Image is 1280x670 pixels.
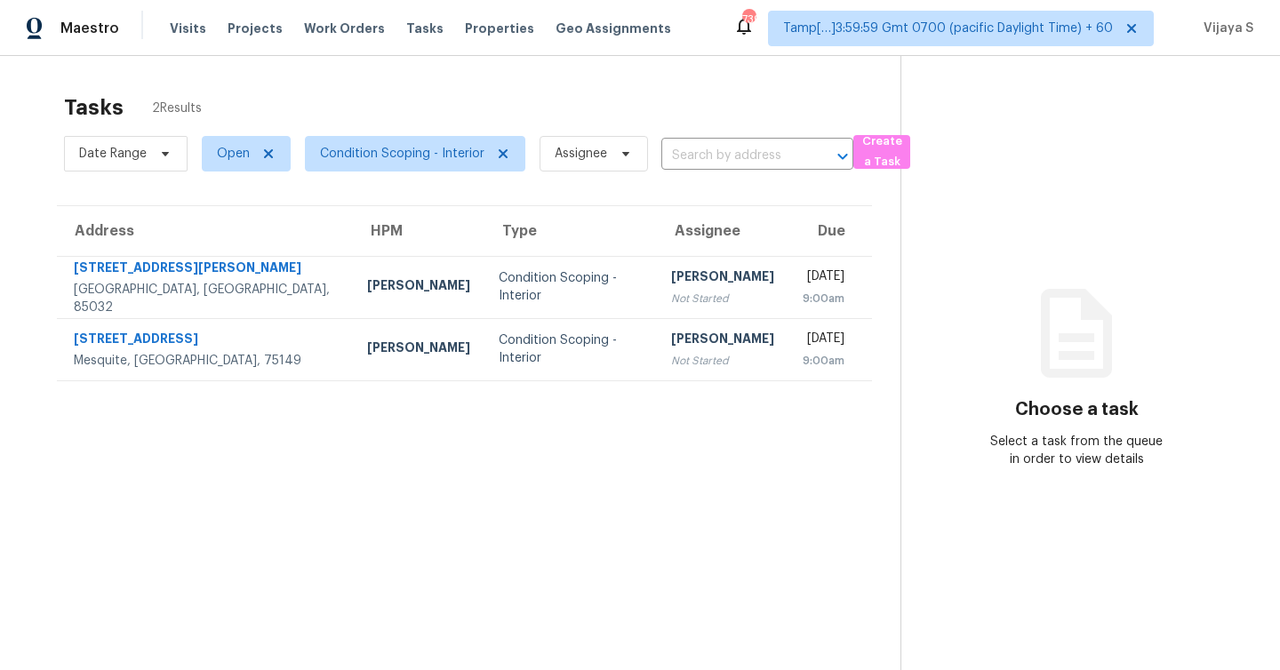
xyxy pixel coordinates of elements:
[803,352,844,370] div: 9:00am
[742,11,755,28] div: 739
[152,100,202,117] span: 2 Results
[74,281,339,316] div: [GEOGRAPHIC_DATA], [GEOGRAPHIC_DATA], 85032
[788,206,872,256] th: Due
[556,20,671,37] span: Geo Assignments
[499,331,643,367] div: Condition Scoping - Interior
[499,269,643,305] div: Condition Scoping - Interior
[79,145,147,163] span: Date Range
[671,267,774,290] div: [PERSON_NAME]
[484,206,657,256] th: Type
[671,330,774,352] div: [PERSON_NAME]
[60,20,119,37] span: Maestro
[671,352,774,370] div: Not Started
[367,276,470,299] div: [PERSON_NAME]
[989,433,1164,468] div: Select a task from the queue in order to view details
[657,206,788,256] th: Assignee
[304,20,385,37] span: Work Orders
[803,290,844,307] div: 9:00am
[228,20,283,37] span: Projects
[74,352,339,370] div: Mesquite, [GEOGRAPHIC_DATA], 75149
[170,20,206,37] span: Visits
[320,145,484,163] span: Condition Scoping - Interior
[803,330,844,352] div: [DATE]
[57,206,353,256] th: Address
[465,20,534,37] span: Properties
[555,145,607,163] span: Assignee
[1196,20,1253,37] span: Vijaya S
[830,144,855,169] button: Open
[853,135,910,169] button: Create a Task
[803,267,844,290] div: [DATE]
[671,290,774,307] div: Not Started
[64,99,124,116] h2: Tasks
[406,22,444,35] span: Tasks
[217,145,250,163] span: Open
[367,339,470,361] div: [PERSON_NAME]
[783,20,1113,37] span: Tamp[…]3:59:59 Gmt 0700 (pacific Daylight Time) + 60
[74,330,339,352] div: [STREET_ADDRESS]
[862,132,901,172] span: Create a Task
[353,206,484,256] th: HPM
[661,142,804,170] input: Search by address
[1015,401,1139,419] h3: Choose a task
[74,259,339,281] div: [STREET_ADDRESS][PERSON_NAME]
